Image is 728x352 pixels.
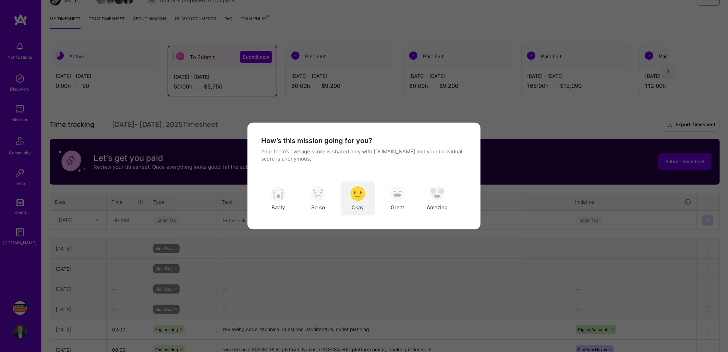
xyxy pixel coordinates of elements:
[430,186,445,201] img: soso
[350,186,365,201] img: soso
[390,186,405,201] img: soso
[311,204,325,211] span: So so
[261,137,372,145] h4: How’s this mission going for you?
[271,186,286,201] img: soso
[311,186,326,201] img: soso
[427,204,448,211] span: Amazing
[247,123,481,230] div: modal
[352,204,364,211] span: Okay
[272,204,285,211] span: Badly
[261,148,467,163] p: Your team’s average score is shared only with [DOMAIN_NAME] and your individual score is anonymous.
[391,204,404,211] span: Great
